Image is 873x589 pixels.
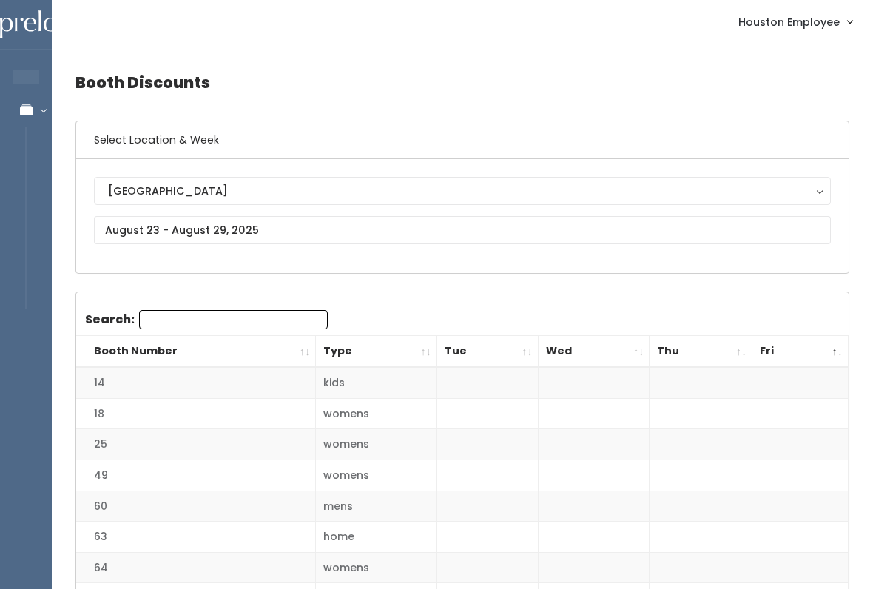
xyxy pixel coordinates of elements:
[85,310,328,329] label: Search:
[650,336,752,368] th: Thu: activate to sort column ascending
[316,460,437,491] td: womens
[76,336,316,368] th: Booth Number: activate to sort column ascending
[76,460,316,491] td: 49
[76,121,849,159] h6: Select Location & Week
[752,336,849,368] th: Fri: activate to sort column descending
[316,429,437,460] td: womens
[538,336,650,368] th: Wed: activate to sort column ascending
[316,552,437,583] td: womens
[76,491,316,522] td: 60
[94,177,831,205] button: [GEOGRAPHIC_DATA]
[76,398,316,429] td: 18
[108,183,817,199] div: [GEOGRAPHIC_DATA]
[76,367,316,398] td: 14
[76,429,316,460] td: 25
[316,367,437,398] td: kids
[437,336,538,368] th: Tue: activate to sort column ascending
[316,336,437,368] th: Type: activate to sort column ascending
[75,62,849,103] h4: Booth Discounts
[316,398,437,429] td: womens
[316,491,437,522] td: mens
[724,6,867,38] a: Houston Employee
[94,216,831,244] input: August 23 - August 29, 2025
[76,552,316,583] td: 64
[139,310,328,329] input: Search:
[738,14,840,30] span: Houston Employee
[316,522,437,553] td: home
[76,522,316,553] td: 63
